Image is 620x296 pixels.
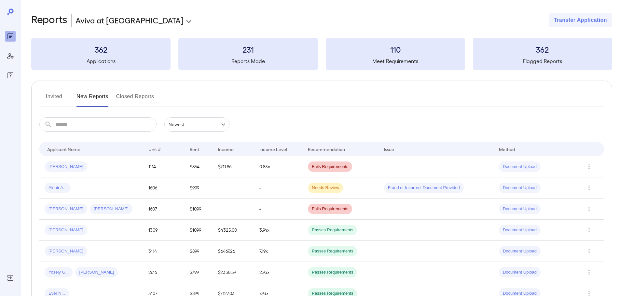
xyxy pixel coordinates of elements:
div: Manage Users [5,51,16,61]
h5: Reports Made [178,57,318,65]
td: 2.93x [254,262,303,283]
td: $1099 [185,199,213,220]
span: Document Upload [499,248,541,254]
span: Passes Requirements [308,248,357,254]
span: Aldair A... [45,185,71,191]
button: Row Actions [584,183,594,193]
div: Recommendation [308,145,345,153]
td: 1607 [143,199,185,220]
td: $799 [185,262,213,283]
h5: Flagged Reports [473,57,612,65]
span: Yosely G... [45,269,73,276]
span: Fails Requirements [308,206,352,212]
td: - [254,177,303,199]
span: Document Upload [499,185,541,191]
td: 1114 [143,156,185,177]
td: - [254,199,303,220]
div: Log Out [5,273,16,283]
span: Fraud or Incorrect Document Provided [384,185,464,191]
span: Document Upload [499,227,541,233]
span: [PERSON_NAME] [45,164,87,170]
button: Transfer Application [549,13,612,27]
h2: Reports [31,13,67,27]
td: $1099 [185,220,213,241]
button: Row Actions [584,161,594,172]
span: [PERSON_NAME] [45,206,87,212]
td: 3114 [143,241,185,262]
button: Invited [39,91,69,107]
td: 3.94x [254,220,303,241]
td: 2616 [143,262,185,283]
span: [PERSON_NAME] [75,269,118,276]
div: Issue [384,145,394,153]
p: Aviva at [GEOGRAPHIC_DATA] [76,15,183,25]
button: Row Actions [584,246,594,256]
td: 1606 [143,177,185,199]
td: $999 [185,177,213,199]
h3: 231 [178,44,318,55]
button: Closed Reports [116,91,154,107]
div: Income Level [259,145,287,153]
td: 1309 [143,220,185,241]
td: 0.83x [254,156,303,177]
h3: 362 [31,44,171,55]
td: $6467.26 [213,241,254,262]
span: Document Upload [499,164,541,170]
span: Fails Requirements [308,164,352,170]
td: $711.86 [213,156,254,177]
span: Passes Requirements [308,269,357,276]
div: Applicant Name [47,145,80,153]
div: Rent [190,145,200,153]
button: Row Actions [584,225,594,235]
td: $854 [185,156,213,177]
button: New Reports [76,91,108,107]
span: Passes Requirements [308,227,357,233]
h3: 362 [473,44,612,55]
span: Needs Review [308,185,343,191]
span: [PERSON_NAME] [45,248,87,254]
span: [PERSON_NAME] [45,227,87,233]
td: $2338.59 [213,262,254,283]
button: Row Actions [584,204,594,214]
div: Unit # [148,145,161,153]
summary: 362Applications231Reports Made110Meet Requirements362Flagged Reports [31,38,612,70]
h3: 110 [326,44,465,55]
h5: Applications [31,57,171,65]
div: Newest [164,117,229,132]
h5: Meet Requirements [326,57,465,65]
td: 7.19x [254,241,303,262]
td: $899 [185,241,213,262]
div: Reports [5,31,16,42]
span: Document Upload [499,269,541,276]
button: Row Actions [584,267,594,277]
span: Document Upload [499,206,541,212]
div: Method [499,145,515,153]
div: FAQ [5,70,16,81]
span: [PERSON_NAME] [90,206,132,212]
td: $4325.00 [213,220,254,241]
div: Income [218,145,234,153]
